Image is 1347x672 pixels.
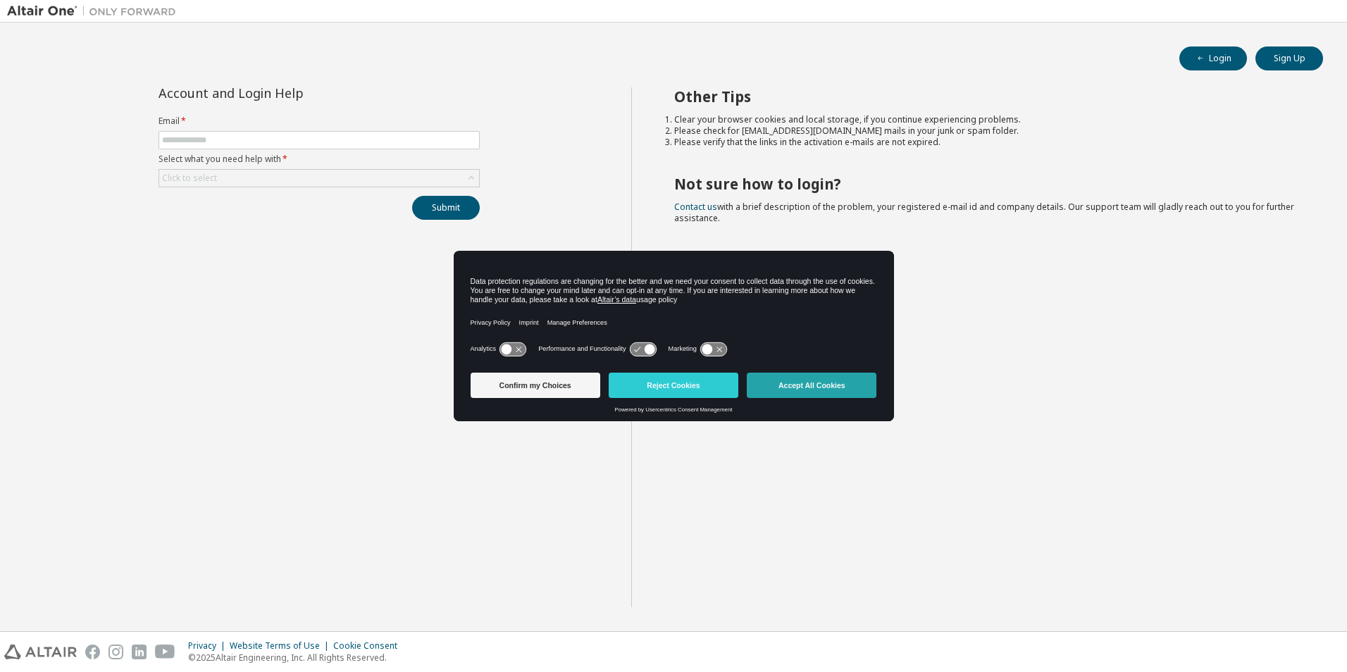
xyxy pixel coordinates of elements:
img: Altair One [7,4,183,18]
img: facebook.svg [85,645,100,659]
li: Please verify that the links in the activation e-mails are not expired. [674,137,1298,148]
label: Email [159,116,480,127]
button: Submit [412,196,480,220]
img: linkedin.svg [132,645,147,659]
h2: Other Tips [674,87,1298,106]
li: Clear your browser cookies and local storage, if you continue experiencing problems. [674,114,1298,125]
div: Cookie Consent [333,640,406,652]
button: Login [1179,46,1247,70]
span: with a brief description of the problem, your registered e-mail id and company details. Our suppo... [674,201,1294,224]
img: youtube.svg [155,645,175,659]
li: Please check for [EMAIL_ADDRESS][DOMAIN_NAME] mails in your junk or spam folder. [674,125,1298,137]
p: © 2025 Altair Engineering, Inc. All Rights Reserved. [188,652,406,664]
img: instagram.svg [108,645,123,659]
h2: Not sure how to login? [674,175,1298,193]
div: Privacy [188,640,230,652]
div: Website Terms of Use [230,640,333,652]
button: Sign Up [1255,46,1323,70]
a: Contact us [674,201,717,213]
img: altair_logo.svg [4,645,77,659]
label: Select what you need help with [159,154,480,165]
div: Account and Login Help [159,87,416,99]
div: Click to select [159,170,479,187]
div: Click to select [162,173,217,184]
